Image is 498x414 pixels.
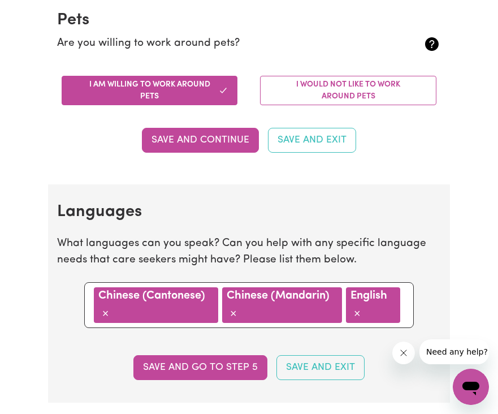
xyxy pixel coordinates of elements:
p: What languages can you speak? Can you help with any specific language needs that care seekers mig... [57,236,440,269]
button: Remove [227,304,240,322]
iframe: Message from company [419,339,489,364]
button: Save and go to step 5 [133,355,267,380]
iframe: Button to launch messaging window [453,369,489,405]
button: I am willing to work around pets [62,76,237,105]
div: Chinese (Mandarin) [222,287,343,323]
h2: Pets [57,11,440,31]
button: Remove [98,304,112,322]
h2: Languages [57,202,440,222]
div: English [346,287,401,323]
p: Are you willing to work around pets? [57,36,376,52]
button: I would not like to work around pets [260,76,436,105]
button: Remove [350,304,364,322]
button: Save and Continue [142,128,259,153]
span: × [102,307,109,320]
button: Save and Exit [268,128,356,153]
iframe: Close message [392,342,415,364]
span: × [354,307,361,320]
div: Chinese (Cantonese) [94,287,218,323]
span: × [230,307,237,320]
button: Save and Exit [276,355,365,380]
